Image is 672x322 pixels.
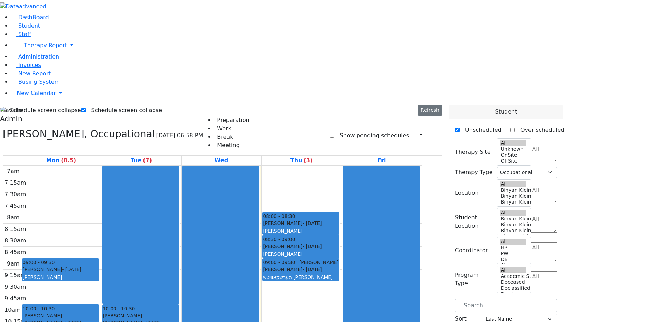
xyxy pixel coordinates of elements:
a: Invoices [11,62,41,68]
div: [PERSON_NAME] [263,251,339,258]
span: - [DATE] [62,267,81,272]
span: New Report [18,70,51,77]
span: 10:00 - 10:30 [23,305,55,312]
div: [PERSON_NAME] [23,266,98,273]
span: [PERSON_NAME] [299,259,339,266]
span: New Calendar [17,90,56,96]
a: August 20, 2025 [213,156,230,165]
label: (7) [143,156,152,165]
a: DashBoard [11,14,49,21]
div: 8:45am [3,248,27,256]
div: 8:30am [3,237,27,245]
option: Binyan Klein 3 [500,199,527,205]
span: - [DATE] [302,220,322,226]
div: 7:30am [3,190,27,199]
a: August 22, 2025 [376,156,387,165]
textarea: Search [531,185,557,204]
option: DB [500,256,527,262]
option: Academic Support [500,273,527,279]
li: Meeting [214,141,249,150]
li: Break [214,133,249,141]
div: 10am [3,306,22,314]
a: Therapy Report [11,39,672,53]
div: [PERSON_NAME] [263,282,339,289]
label: Unscheduled [460,124,502,136]
label: Schedule screen collapse [5,105,81,116]
option: All [500,267,527,273]
a: New Report [11,70,51,77]
label: Show pending schedules [334,130,409,141]
label: Program Type [455,271,493,288]
div: Report [426,130,429,142]
span: - [DATE] [302,267,322,272]
option: All [500,140,527,146]
textarea: Search [531,271,557,290]
div: הערשקאוויטש [PERSON_NAME] [263,274,339,281]
span: Busing System [18,78,60,85]
option: Declines [500,291,527,297]
div: [PERSON_NAME] [23,274,98,281]
a: August 18, 2025 [45,156,77,165]
div: [PERSON_NAME] [263,266,339,273]
span: 09:00 - 09:30 [23,259,55,266]
div: 7am [6,167,21,176]
div: 9:30am [3,283,27,291]
option: All [500,239,527,245]
span: Administration [18,53,59,60]
label: (8.5) [61,156,76,165]
a: Staff [11,31,31,37]
div: 9am [6,260,21,268]
option: PW [500,251,527,256]
option: Binyan Klein 3 [500,228,527,234]
h3: [PERSON_NAME], Occupational [3,128,155,140]
option: Declassified [500,285,527,291]
label: Therapy Type [455,168,493,177]
a: August 21, 2025 [289,156,314,165]
a: Administration [11,53,59,60]
div: [PERSON_NAME] [263,220,339,227]
span: Invoices [18,62,41,68]
option: Binyan Klein 2 [500,205,527,211]
div: [PERSON_NAME] [263,243,339,250]
span: Staff [18,31,31,37]
option: WP [500,164,527,170]
span: 08:00 - 08:30 [263,213,295,220]
option: Binyan Klein 4 [500,222,527,228]
label: Student Location [455,213,493,230]
div: 8:15am [3,225,27,233]
div: Delete [438,130,442,141]
a: Student [11,22,40,29]
div: 8am [6,213,21,222]
button: Refresh [418,105,442,116]
span: 10:00 - 10:30 [103,305,135,312]
option: HR [500,245,527,251]
span: [DATE] 06:58 PM [156,131,203,140]
span: 09:00 - 09:30 [263,259,295,266]
option: AH [500,262,527,268]
option: Unknown [500,146,527,152]
option: Binyan Klein 5 [500,187,527,193]
input: Search [455,299,557,312]
option: OffSite [500,158,527,164]
label: Schedule screen collapse [86,105,162,116]
option: Binyan Klein 5 [500,216,527,222]
option: Deceased [500,279,527,285]
div: [PERSON_NAME] שניצער [263,289,339,296]
label: (3) [303,156,313,165]
span: - [DATE] [302,244,322,249]
option: Binyan Klein 4 [500,193,527,199]
option: OnSite [500,152,527,158]
span: Student [18,22,40,29]
div: ג [263,297,339,304]
li: Work [214,124,249,133]
div: 7:45am [3,202,27,210]
div: 7:15am [3,179,27,187]
option: All [500,210,527,216]
textarea: Search [531,242,557,261]
option: All [500,181,527,187]
option: Binyan Klein 2 [500,234,527,240]
span: Therapy Report [24,42,67,49]
textarea: Search [531,214,557,233]
span: Student [495,108,517,116]
label: Over scheduled [515,124,564,136]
